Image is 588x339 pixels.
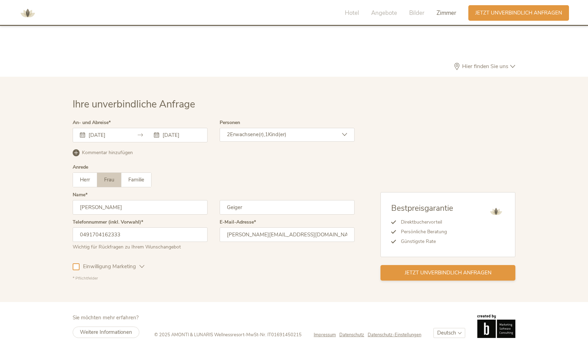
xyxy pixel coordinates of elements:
[477,314,515,338] img: Brandnamic GmbH | Leading Hospitality Solutions
[314,332,336,338] span: Impressum
[460,64,510,69] span: Hier finden Sie uns
[391,203,453,214] span: Bestpreisgarantie
[475,9,562,17] span: Jetzt unverbindlich anfragen
[314,332,339,338] a: Impressum
[220,200,355,215] input: Nachname
[73,242,208,251] div: Wichtig für Rückfragen zu Ihrem Wunschangebot
[405,269,491,276] span: Jetzt unverbindlich anfragen
[73,227,208,242] input: Telefonnummer (inkl. Vorwahl)
[73,120,111,125] label: An- und Abreise
[487,203,505,220] img: AMONTI & LUNARIS Wellnessresort
[244,332,246,338] span: -
[371,9,397,17] span: Angebote
[80,329,132,336] span: Weitere Informationen
[220,227,355,242] input: E-Mail-Adresse
[73,97,195,111] span: Ihre unverbindliche Anfrage
[17,3,38,23] img: AMONTI & LUNARIS Wellnessresort
[73,192,88,197] label: Name
[87,132,126,139] input: Anreise
[396,217,453,227] li: Direktbuchervorteil
[339,332,368,338] a: Datenschutz
[396,227,453,237] li: Persönliche Beratung
[80,176,90,183] span: Herr
[227,131,230,138] span: 2
[80,263,139,270] span: Einwilligung Marketing
[268,131,286,138] span: Kind(er)
[82,149,133,156] span: Kommentar hinzufügen
[220,120,240,125] label: Personen
[128,176,144,183] span: Familie
[220,220,256,225] label: E-Mail-Adresse
[17,10,38,15] a: AMONTI & LUNARIS Wellnessresort
[73,275,355,281] div: * Pflichtfelder
[73,327,139,338] a: Weitere Informationen
[265,131,268,138] span: 1
[73,165,88,170] div: Anrede
[73,200,208,215] input: Vorname
[409,9,424,17] span: Bilder
[73,220,143,225] label: Telefonnummer (inkl. Vorwahl)
[73,314,139,321] span: Sie möchten mehr erfahren?
[368,332,421,338] a: Datenschutz-Einstellungen
[104,176,114,183] span: Frau
[230,131,265,138] span: Erwachsene(r),
[396,237,453,246] li: Günstigste Rate
[161,132,200,139] input: Abreise
[339,332,364,338] span: Datenschutz
[246,332,302,338] span: MwSt-Nr. IT01691450215
[345,9,359,17] span: Hotel
[154,332,244,338] span: © 2025 AMONTI & LUNARIS Wellnessresort
[437,9,456,17] span: Zimmer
